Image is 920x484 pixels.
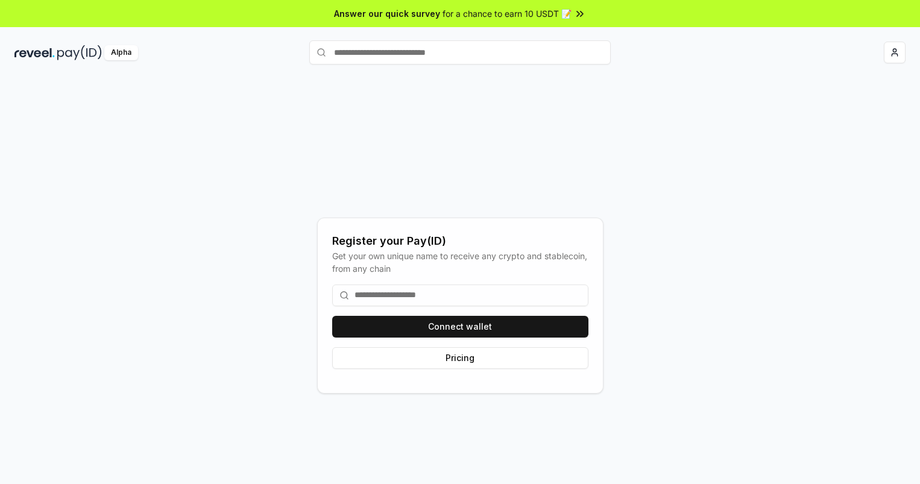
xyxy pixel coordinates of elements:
button: Pricing [332,347,588,369]
button: Connect wallet [332,316,588,338]
img: pay_id [57,45,102,60]
span: for a chance to earn 10 USDT 📝 [443,7,572,20]
img: reveel_dark [14,45,55,60]
div: Get your own unique name to receive any crypto and stablecoin, from any chain [332,250,588,275]
span: Answer our quick survey [334,7,440,20]
div: Alpha [104,45,138,60]
div: Register your Pay(ID) [332,233,588,250]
